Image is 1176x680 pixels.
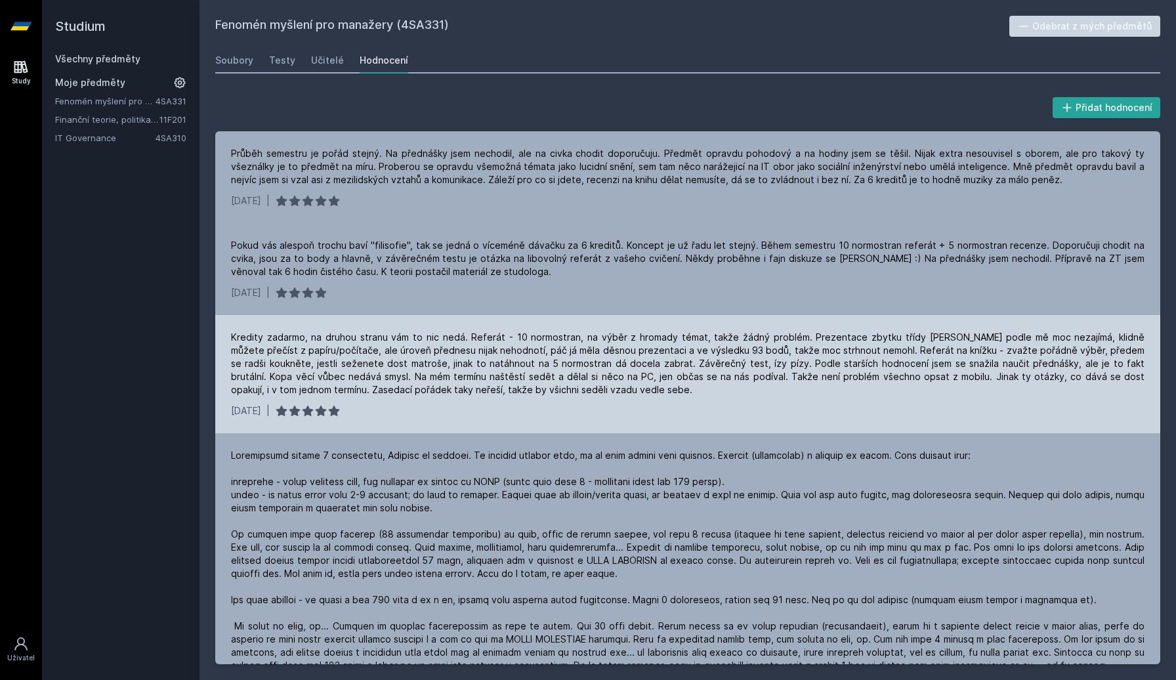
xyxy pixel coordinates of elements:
[7,653,35,663] div: Uživatel
[360,54,408,67] div: Hodnocení
[231,147,1144,186] div: Průběh semestru je pořád stejný. Na přednášky jsem nechodil, ale na civka chodit doporučuju. Před...
[156,96,186,106] a: 4SA331
[266,194,270,207] div: |
[231,239,1144,278] div: Pokud vás alespoň trochu baví "filisofie", tak se jedná o víceméně dávačku za 6 kreditů. Koncept ...
[231,194,261,207] div: [DATE]
[159,114,186,125] a: 11F201
[3,53,39,93] a: Study
[269,54,295,67] div: Testy
[55,95,156,108] a: Fenomén myšlení pro manažery
[215,47,253,74] a: Soubory
[1053,97,1161,118] button: Přidat hodnocení
[266,404,270,417] div: |
[360,47,408,74] a: Hodnocení
[156,133,186,143] a: 4SA310
[1009,16,1161,37] button: Odebrat z mých předmětů
[269,47,295,74] a: Testy
[215,16,1009,37] h2: Fenomén myšlení pro manažery (4SA331)
[215,54,253,67] div: Soubory
[231,404,261,417] div: [DATE]
[55,53,140,64] a: Všechny předměty
[55,76,125,89] span: Moje předměty
[231,331,1144,396] div: Kredity zadarmo, na druhou stranu vám to nic nedá. Referát - 10 normostran, na výběr z hromady té...
[266,286,270,299] div: |
[311,47,344,74] a: Učitelé
[231,286,261,299] div: [DATE]
[12,76,31,86] div: Study
[55,131,156,144] a: IT Governance
[311,54,344,67] div: Učitelé
[55,113,159,126] a: Finanční teorie, politika a instituce
[3,629,39,669] a: Uživatel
